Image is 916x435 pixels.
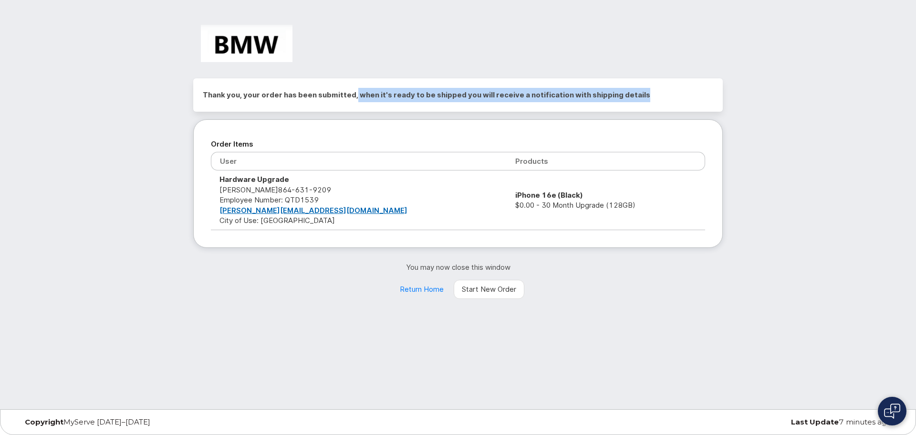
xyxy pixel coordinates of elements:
img: BMW Manufacturing Co LLC [201,25,292,62]
td: [PERSON_NAME] City of Use: [GEOGRAPHIC_DATA] [211,170,507,230]
h2: Order Items [211,137,705,151]
th: Products [507,152,705,170]
strong: iPhone 16e (Black) [515,191,583,200]
a: Return Home [392,280,452,299]
td: $0.00 - 30 Month Upgrade (128GB) [507,170,705,230]
h2: Thank you, your order has been submitted, when it's ready to be shipped you will receive a notifi... [203,88,713,102]
span: 864 [278,185,331,194]
a: Start New Order [454,280,524,299]
a: [PERSON_NAME][EMAIL_ADDRESS][DOMAIN_NAME] [219,206,407,215]
strong: Hardware Upgrade [219,175,289,184]
p: You may now close this window [193,262,723,272]
div: 7 minutes ago [605,418,898,426]
div: MyServe [DATE]–[DATE] [18,418,311,426]
strong: Last Update [791,417,839,426]
strong: Copyright [25,417,63,426]
span: 631 [291,185,309,194]
img: Open chat [884,403,900,419]
span: 9209 [309,185,331,194]
span: Employee Number: QTD1539 [219,195,319,204]
th: User [211,152,507,170]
